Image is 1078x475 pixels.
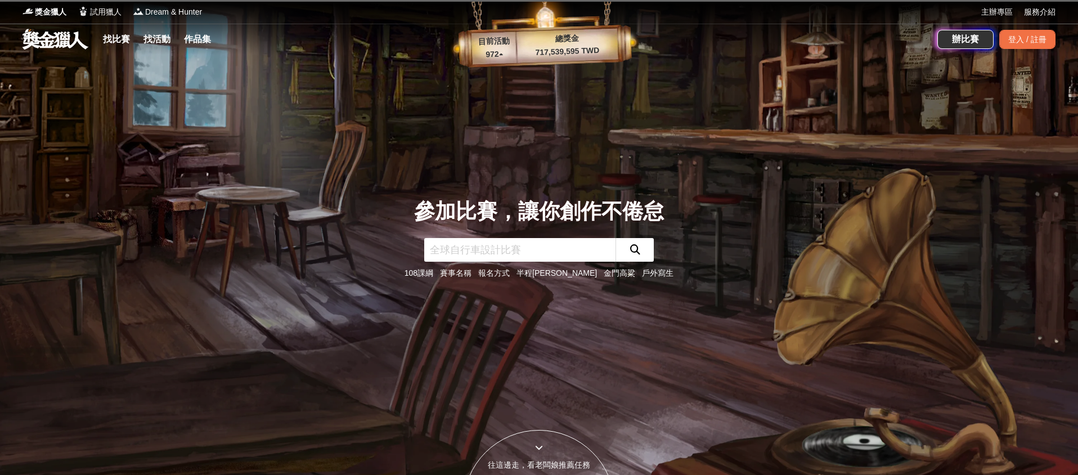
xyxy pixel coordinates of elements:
a: 半程[PERSON_NAME] [516,268,597,277]
p: 717,539,595 TWD [516,44,618,59]
p: 總獎金 [516,31,618,46]
a: 戶外寫生 [642,268,673,277]
a: 報名方式 [478,268,510,277]
a: LogoDream & Hunter [133,6,202,18]
a: 作品集 [179,32,215,47]
a: 賽事名稱 [440,268,471,277]
a: 108課綱 [405,268,433,277]
a: 服務介紹 [1024,6,1055,18]
img: Logo [23,6,34,17]
div: 登入 / 註冊 [999,30,1055,49]
span: Dream & Hunter [145,6,202,18]
img: Logo [133,6,144,17]
a: 找活動 [139,32,175,47]
img: Logo [78,6,89,17]
a: Logo獎金獵人 [23,6,66,18]
a: 辦比賽 [937,30,994,49]
a: 主辦專區 [981,6,1013,18]
p: 972 ▴ [471,48,517,61]
a: 找比賽 [98,32,134,47]
span: 試用獵人 [90,6,122,18]
p: 目前活動 [471,35,516,48]
a: Logo試用獵人 [78,6,122,18]
input: 全球自行車設計比賽 [424,238,616,262]
div: 往這邊走，看老闆娘推薦任務 [464,459,614,471]
div: 參加比賽，讓你創作不倦怠 [405,196,674,227]
span: 獎金獵人 [35,6,66,18]
a: 金門高粱 [604,268,635,277]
